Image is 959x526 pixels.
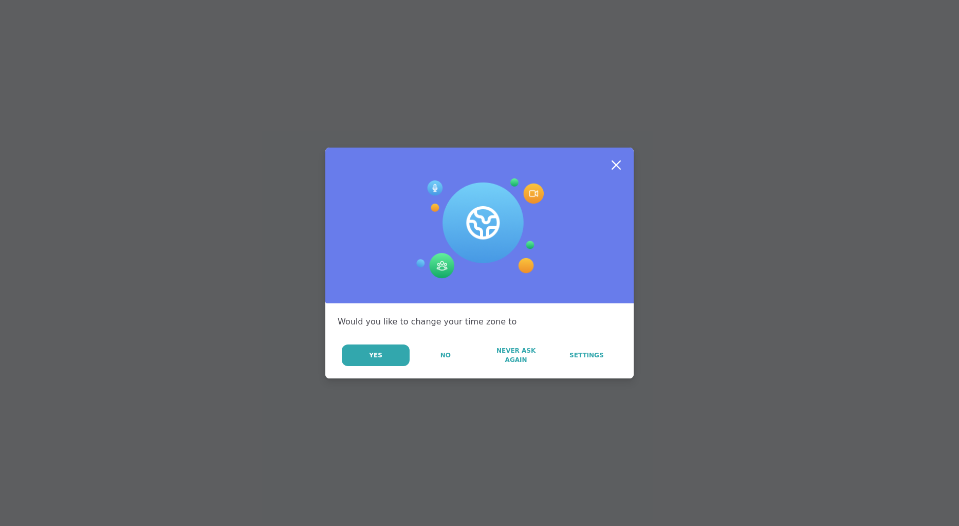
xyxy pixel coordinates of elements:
[338,316,621,328] div: Would you like to change your time zone to
[369,351,382,360] span: Yes
[440,351,451,360] span: No
[569,351,604,360] span: Settings
[411,344,480,366] button: No
[552,344,621,366] a: Settings
[481,344,550,366] button: Never Ask Again
[486,346,545,365] span: Never Ask Again
[342,344,410,366] button: Yes
[415,178,544,279] img: Session Experience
